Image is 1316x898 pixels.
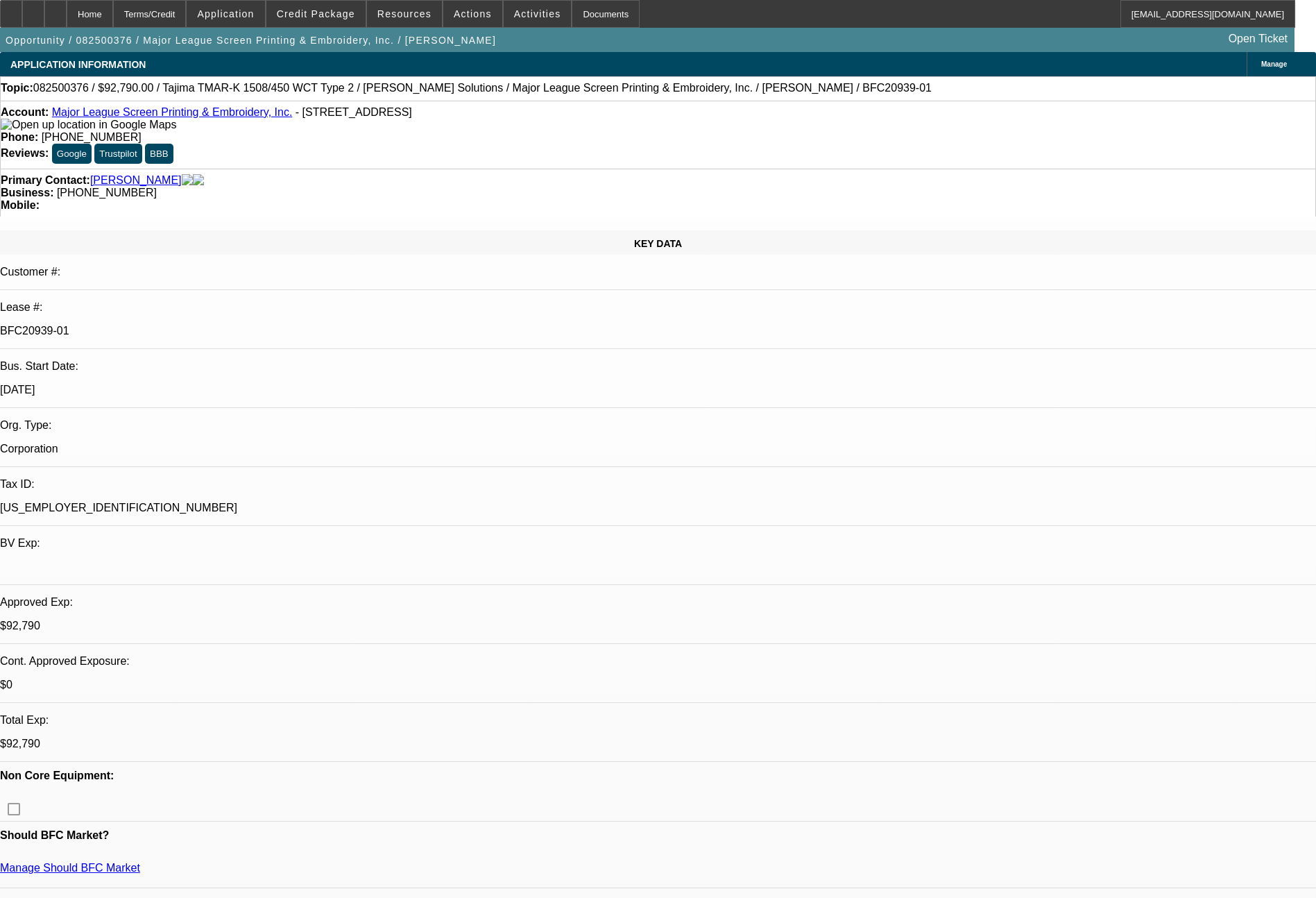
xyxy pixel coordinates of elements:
img: Open up location in Google Maps [1,119,176,131]
img: linkedin-icon.png [193,174,204,187]
span: KEY DATA [634,238,682,249]
span: [PHONE_NUMBER] [42,131,142,143]
img: facebook-icon.png [182,174,193,187]
strong: Reviews: [1,147,49,159]
a: Open Ticket [1223,27,1293,51]
button: Credit Package [266,1,366,27]
strong: Business: [1,187,53,198]
strong: Account: [1,106,49,118]
strong: Phone: [1,131,38,143]
a: [PERSON_NAME] [90,174,182,187]
span: Activities [514,8,561,19]
span: Credit Package [277,8,355,19]
button: Trustpilot [94,144,142,164]
span: - [STREET_ADDRESS] [296,106,412,118]
span: APPLICATION INFORMATION [10,59,146,70]
strong: Primary Contact: [1,174,90,187]
span: Manage [1261,60,1287,68]
a: Major League Screen Printing & Embroidery, Inc. [52,106,293,118]
span: Application [197,8,254,19]
span: 082500376 / $92,790.00 / Tajima TMAR-K 1508/450 WCT Type 2 / [PERSON_NAME] Solutions / Major Leag... [33,82,932,94]
button: Resources [367,1,442,27]
strong: Topic: [1,82,33,94]
button: Google [52,144,92,164]
button: Activities [504,1,572,27]
a: View Google Maps [1,119,176,130]
span: [PHONE_NUMBER] [57,187,157,198]
button: Actions [443,1,502,27]
span: Actions [454,8,492,19]
button: BBB [145,144,173,164]
button: Application [187,1,264,27]
strong: Mobile: [1,199,40,211]
span: Resources [377,8,431,19]
span: Opportunity / 082500376 / Major League Screen Printing & Embroidery, Inc. / [PERSON_NAME] [6,35,496,46]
